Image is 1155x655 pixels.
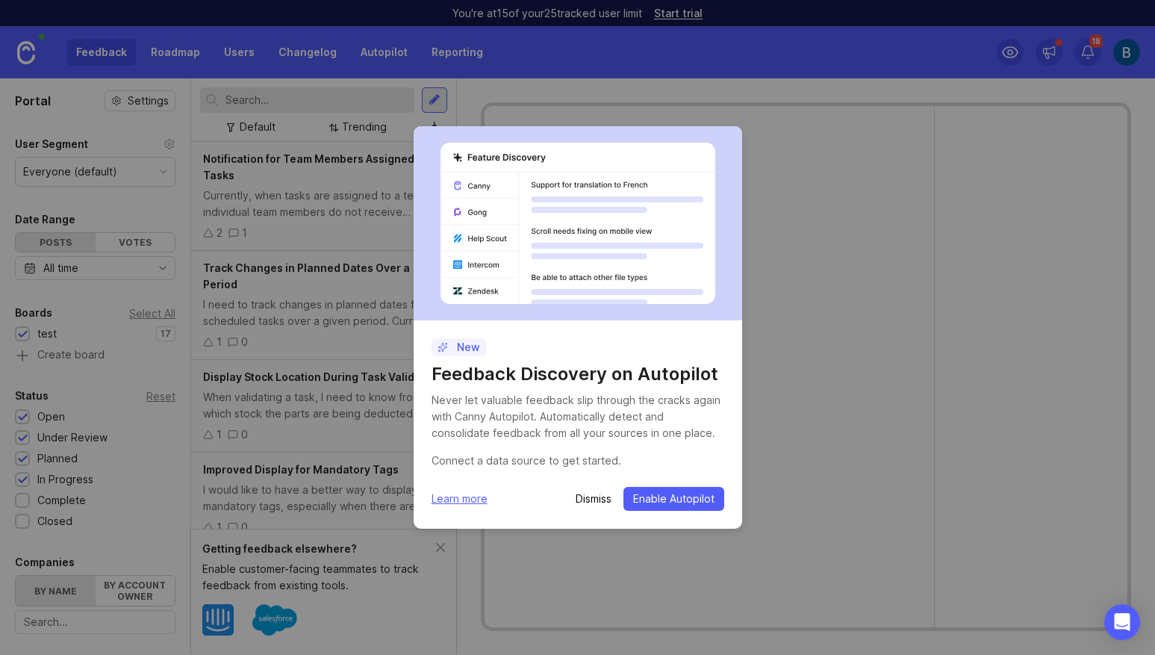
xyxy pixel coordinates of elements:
[432,491,488,507] a: Learn more
[432,453,724,469] div: Connect a data source to get started.
[432,362,724,386] h1: Feedback Discovery on Autopilot
[440,143,715,304] img: autopilot-456452bdd303029aca878276f8eef889.svg
[438,340,480,355] p: New
[633,491,715,506] span: Enable Autopilot
[576,491,611,506] button: Dismiss
[1104,604,1140,640] div: Open Intercom Messenger
[432,392,724,441] div: Never let valuable feedback slip through the cracks again with Canny Autopilot. Automatically det...
[623,487,724,511] button: Enable Autopilot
